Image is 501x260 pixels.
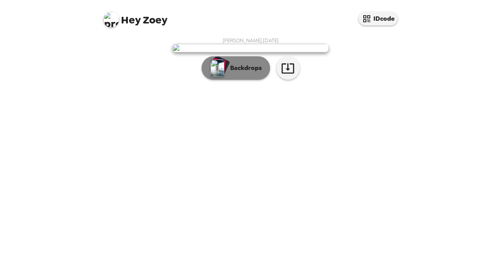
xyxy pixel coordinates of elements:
span: Zoey [103,8,168,25]
button: IDcode [359,12,398,25]
img: profile pic [103,12,119,27]
button: Backdrops [202,56,270,80]
span: [PERSON_NAME] , [DATE] [223,37,279,44]
img: user [172,44,329,52]
span: Hey [121,13,141,27]
p: Backdrops [226,63,262,73]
